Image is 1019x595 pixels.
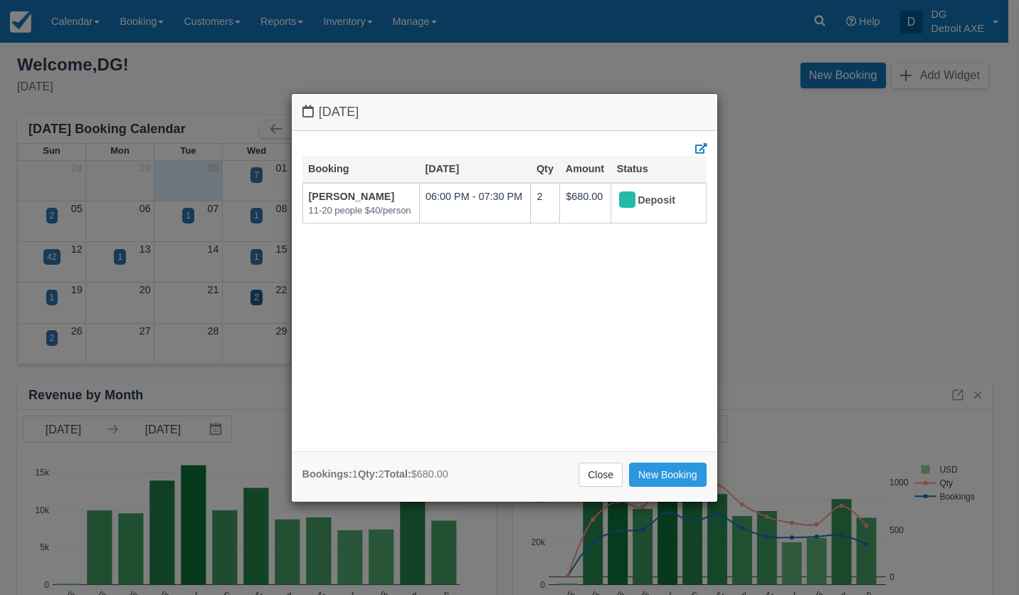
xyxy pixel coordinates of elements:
div: Deposit [617,189,687,212]
td: 06:00 PM - 07:30 PM [420,183,531,223]
td: 2 [531,183,560,223]
strong: Bookings: [302,468,352,480]
a: [PERSON_NAME] [309,191,395,202]
a: Close [579,463,623,487]
a: Amount [566,163,604,174]
a: Booking [308,163,349,174]
strong: Total: [384,468,411,480]
a: [DATE] [426,163,460,174]
a: Status [617,163,648,174]
h4: [DATE] [302,105,707,120]
a: Qty [537,163,554,174]
em: 11-20 people $40/person [309,204,414,218]
div: 1 2 $680.00 [302,467,448,482]
a: New Booking [629,463,707,487]
td: $680.00 [560,183,611,223]
strong: Qty: [358,468,379,480]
